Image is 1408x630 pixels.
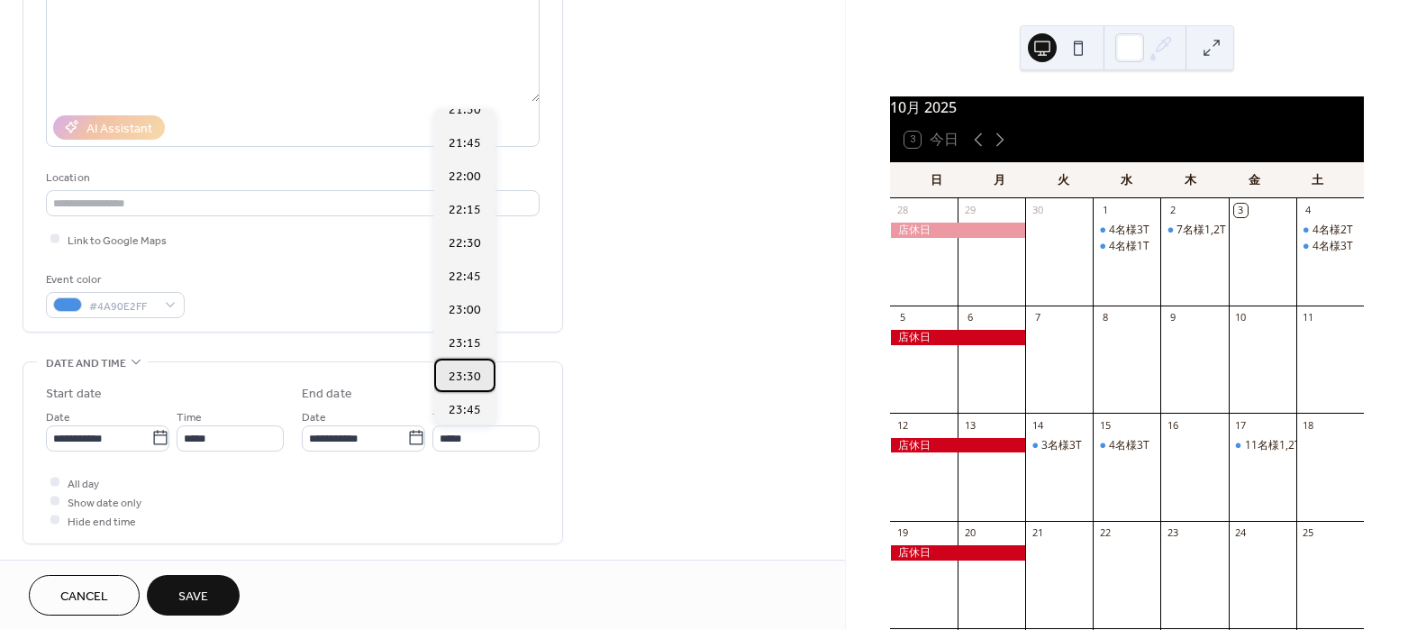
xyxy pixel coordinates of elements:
div: 4名様3T [1313,239,1353,254]
div: 14 [1031,418,1044,432]
div: Start date [46,385,102,404]
span: Show date only [68,493,141,512]
div: 23 [1166,526,1179,540]
div: 4 [1302,204,1315,217]
button: Cancel [29,575,140,616]
div: 木 [1158,162,1222,198]
span: Cancel [60,588,108,607]
span: Hide end time [68,512,136,531]
div: 店休日 [890,545,1025,561]
span: 21:30 [449,101,481,120]
div: 3名様3T [1041,438,1082,453]
span: Time [432,407,458,426]
div: 水 [1095,162,1159,198]
div: Location [46,169,536,187]
div: 月 [967,162,1031,198]
div: 11名様1,2T [1229,438,1296,453]
div: 21 [1031,526,1044,540]
div: 30 [1031,204,1044,217]
span: Time [177,407,202,426]
span: Date [302,407,326,426]
span: Date [46,407,70,426]
div: 2 [1166,204,1179,217]
div: 9 [1166,311,1179,324]
div: 火 [1031,162,1095,198]
div: 4名様1T [1109,239,1149,254]
div: 4名様2T [1313,223,1353,238]
div: 25 [1302,526,1315,540]
span: 22:15 [449,201,481,220]
span: 23:00 [449,301,481,320]
div: 8 [1098,311,1112,324]
div: 店休日 [890,330,1025,345]
div: 店休日 [890,438,1025,453]
div: 28 [895,204,909,217]
div: 4名様3T [1093,223,1160,238]
div: 4名様1T [1093,239,1160,254]
div: 土 [1285,162,1349,198]
div: 3名様3T [1025,438,1093,453]
div: 7名様1,2T [1176,223,1226,238]
div: 日 [904,162,968,198]
div: 7 [1031,311,1044,324]
div: 22 [1098,526,1112,540]
div: 20 [963,526,977,540]
div: 11 [1302,311,1315,324]
div: 15 [1098,418,1112,432]
div: 4名様3T [1109,438,1149,453]
span: #4A90E2FF [89,297,156,315]
div: End date [302,385,352,404]
button: Save [147,575,240,616]
span: 23:15 [449,334,481,353]
div: 1 [1098,204,1112,217]
div: 29 [963,204,977,217]
div: 店休日 [890,223,1025,238]
div: 10 [1234,311,1248,324]
div: 11名様1,2T [1245,438,1301,453]
div: 12 [895,418,909,432]
span: 22:30 [449,234,481,253]
div: 6 [963,311,977,324]
span: 23:30 [449,368,481,387]
div: 4名様2T [1296,223,1364,238]
span: Date and time [46,354,126,373]
span: 22:45 [449,268,481,287]
div: 4名様3T [1093,438,1160,453]
div: 5 [895,311,909,324]
span: Link to Google Maps [68,231,167,250]
div: 7名様1,2T [1160,223,1228,238]
span: Save [178,588,208,607]
span: 23:45 [449,401,481,420]
div: 金 [1222,162,1286,198]
div: 4名様3T [1109,223,1149,238]
div: 10月 2025 [890,96,1364,118]
div: Event color [46,270,181,289]
div: 4名様3T [1296,239,1364,254]
span: 21:45 [449,134,481,153]
div: 16 [1166,418,1179,432]
span: All day [68,474,99,493]
div: 24 [1234,526,1248,540]
div: 19 [895,526,909,540]
div: 17 [1234,418,1248,432]
div: 13 [963,418,977,432]
span: 22:00 [449,168,481,187]
div: 3 [1234,204,1248,217]
div: 18 [1302,418,1315,432]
